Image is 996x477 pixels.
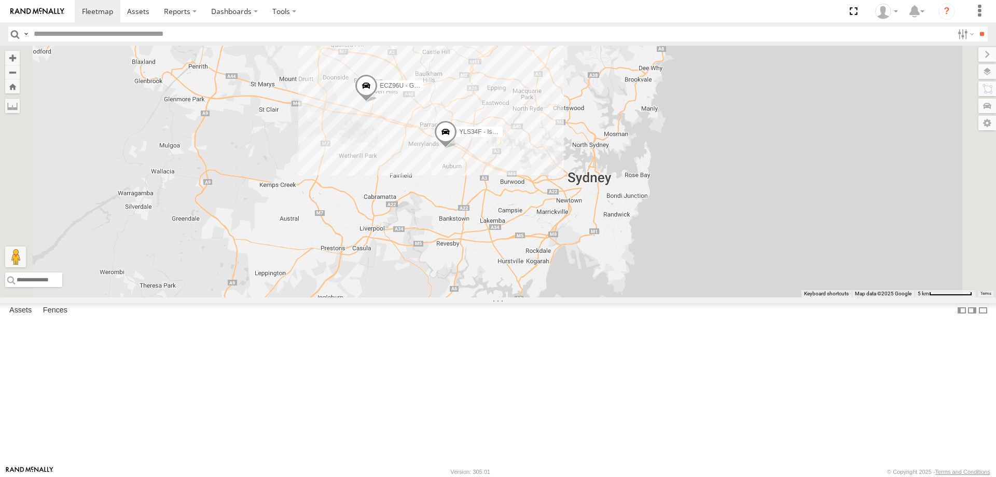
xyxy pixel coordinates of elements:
span: 5 km [918,291,929,296]
label: Measure [5,99,20,113]
label: Dock Summary Table to the Left [957,303,967,318]
span: YLS34F - Isuzu DMAX [459,128,522,135]
button: Zoom out [5,65,20,79]
button: Map Scale: 5 km per 79 pixels [915,290,975,297]
div: © Copyright 2025 - [887,469,990,475]
label: Map Settings [978,116,996,130]
i: ? [938,3,955,20]
label: Fences [38,303,73,318]
span: Map data ©2025 Google [855,291,911,296]
button: Zoom Home [5,79,20,93]
span: ECZ96U - Great Wall [380,82,438,89]
button: Keyboard shortcuts [804,290,849,297]
div: Version: 305.01 [451,469,490,475]
label: Assets [4,303,37,318]
label: Hide Summary Table [978,303,988,318]
button: Zoom in [5,51,20,65]
a: Terms [980,292,991,296]
img: rand-logo.svg [10,8,64,15]
label: Search Query [22,26,30,42]
label: Dock Summary Table to the Right [967,303,977,318]
a: Terms and Conditions [935,469,990,475]
a: Visit our Website [6,467,53,477]
button: Drag Pegman onto the map to open Street View [5,247,26,267]
label: Search Filter Options [953,26,976,42]
div: Tom Tozer [872,4,902,19]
